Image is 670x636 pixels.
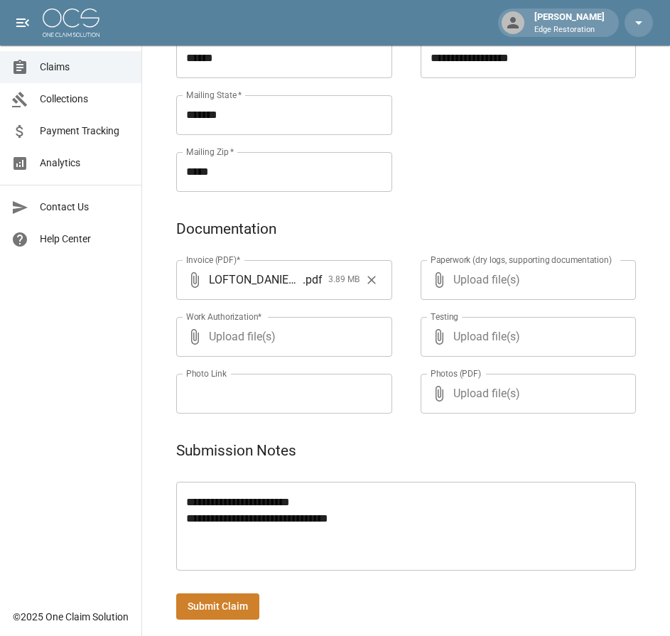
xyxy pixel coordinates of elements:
[453,260,598,300] span: Upload file(s)
[186,311,262,323] label: Work Authorization*
[43,9,99,37] img: ocs-logo-white-transparent.png
[529,10,610,36] div: [PERSON_NAME]
[9,9,37,37] button: open drawer
[328,273,360,287] span: 3.89 MB
[431,367,481,379] label: Photos (PDF)
[209,317,354,357] span: Upload file(s)
[13,610,129,624] div: © 2025 One Claim Solution
[176,593,259,620] button: Submit Claim
[186,254,241,266] label: Invoice (PDF)*
[186,89,242,101] label: Mailing State
[186,367,227,379] label: Photo Link
[303,271,323,288] span: . pdf
[453,317,598,357] span: Upload file(s)
[40,124,130,139] span: Payment Tracking
[209,271,303,288] span: LOFTON_DANIEL-EDG invoice
[40,92,130,107] span: Collections
[186,146,234,158] label: Mailing Zip
[40,156,130,171] span: Analytics
[431,254,612,266] label: Paperwork (dry logs, supporting documentation)
[431,311,458,323] label: Testing
[40,232,130,247] span: Help Center
[40,60,130,75] span: Claims
[361,269,382,291] button: Clear
[40,200,130,215] span: Contact Us
[453,374,598,414] span: Upload file(s)
[534,24,605,36] p: Edge Restoration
